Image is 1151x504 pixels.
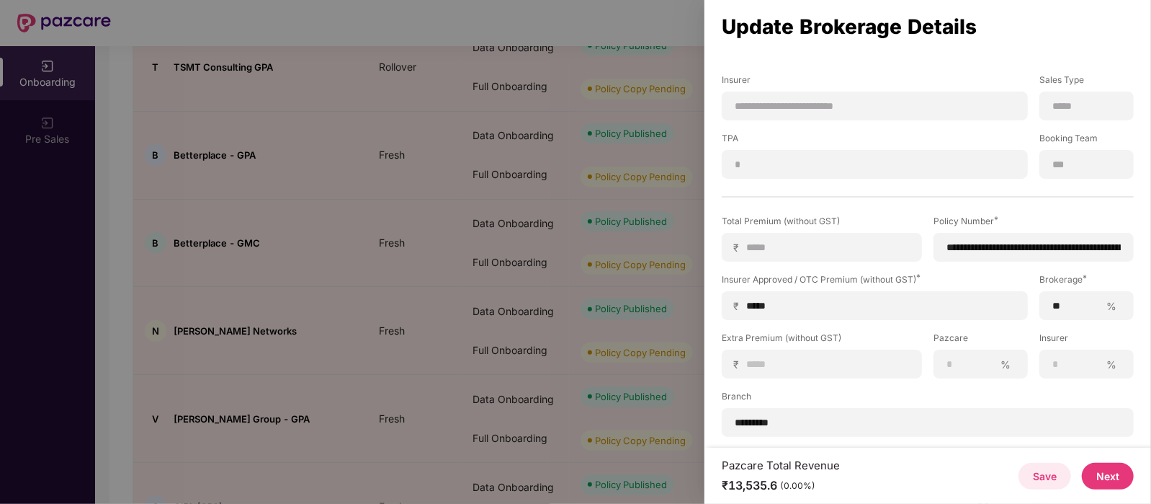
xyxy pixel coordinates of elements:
[733,241,745,255] span: ₹
[722,19,1134,35] div: Update Brokerage Details
[1018,463,1071,490] button: Save
[722,390,1134,408] label: Branch
[722,215,922,233] label: Total Premium (without GST)
[1101,299,1122,313] span: %
[1039,273,1134,286] div: Brokerage
[1039,74,1134,92] label: Sales Type
[722,74,1028,92] label: Insurer
[722,273,1028,286] div: Insurer Approved / OTC Premium (without GST)
[722,478,840,493] div: ₹13,535.6
[1039,332,1134,350] label: Insurer
[933,332,1028,350] label: Pazcare
[733,358,745,371] span: ₹
[995,358,1016,371] span: %
[733,299,745,313] span: ₹
[722,459,840,472] div: Pazcare Total Revenue
[780,480,815,492] div: (0.00%)
[722,132,1028,150] label: TPA
[1039,132,1134,150] label: Booking Team
[722,332,922,350] label: Extra Premium (without GST)
[1101,358,1122,371] span: %
[1082,463,1134,490] button: Next
[933,215,1134,227] div: Policy Number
